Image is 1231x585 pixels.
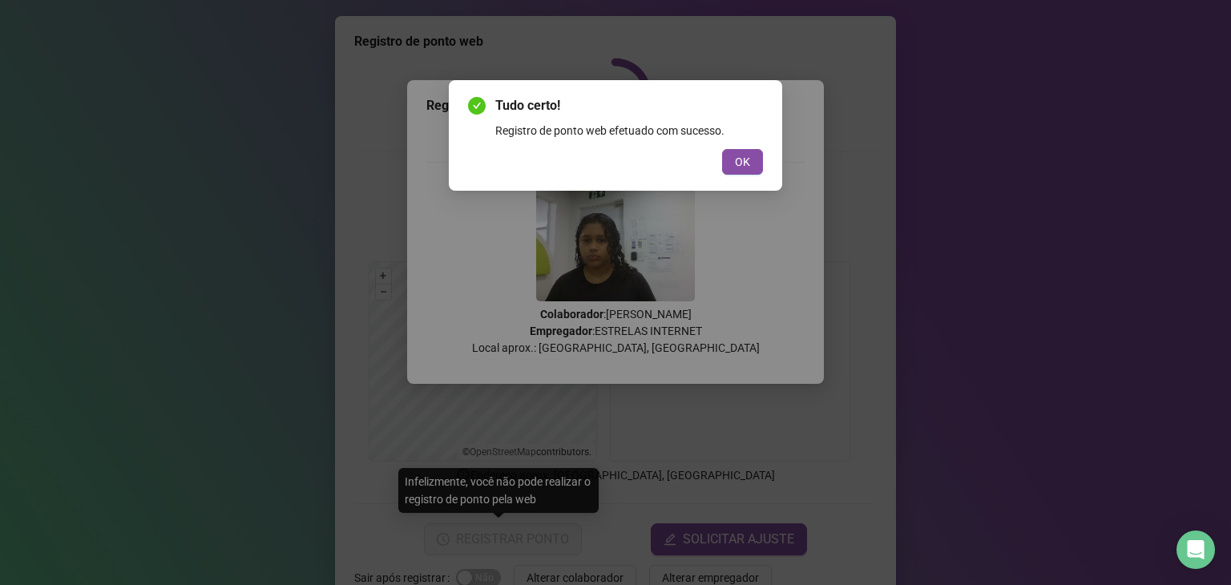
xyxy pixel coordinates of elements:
div: Registro de ponto web efetuado com sucesso. [495,122,763,139]
span: check-circle [468,97,486,115]
span: OK [735,153,750,171]
span: Tudo certo! [495,96,763,115]
button: OK [722,149,763,175]
div: Open Intercom Messenger [1177,531,1215,569]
